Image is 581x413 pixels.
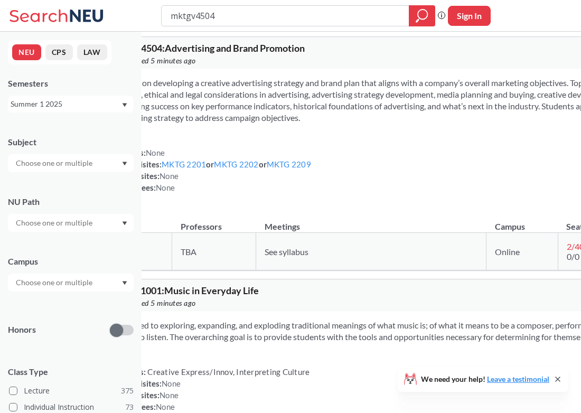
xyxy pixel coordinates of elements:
[11,217,99,229] input: Choose one or multiple
[214,159,258,169] a: MKTG 2202
[146,367,310,377] span: Creative Express/Innov, Interpreting Culture
[8,274,134,292] div: Dropdown arrow
[267,159,311,169] a: MKTG 2209
[409,5,435,26] div: magnifying glass
[125,401,134,413] span: 73
[111,366,310,412] div: NUPaths: Prerequisites: Corequisites: Course fees:
[8,324,36,336] p: Honors
[121,297,196,309] span: Updated 5 minutes ago
[111,42,305,54] span: MKTG 4504 : Advertising and Brand Promotion
[416,8,428,23] svg: magnifying glass
[8,78,134,89] div: Semesters
[122,281,127,285] svg: Dropdown arrow
[162,379,181,388] span: None
[172,233,256,270] td: TBA
[8,196,134,208] div: NU Path
[121,385,134,397] span: 375
[170,7,401,25] input: Class, professor, course number, "phrase"
[160,390,179,400] span: None
[160,171,179,181] span: None
[111,147,311,193] div: NUPaths: Prerequisites: or or Corequisites: Course fees:
[11,157,99,170] input: Choose one or multiple
[8,214,134,232] div: Dropdown arrow
[122,221,127,226] svg: Dropdown arrow
[8,96,134,112] div: Summer 1 2025Dropdown arrow
[265,247,308,257] span: See syllabus
[122,162,127,166] svg: Dropdown arrow
[156,183,175,192] span: None
[122,103,127,107] svg: Dropdown arrow
[486,210,558,233] th: Campus
[8,366,134,378] span: Class Type
[156,402,175,411] span: None
[448,6,491,26] button: Sign In
[8,136,134,148] div: Subject
[11,98,121,110] div: Summer 1 2025
[421,376,549,383] span: We need your help!
[256,210,486,233] th: Meetings
[487,374,549,383] a: Leave a testimonial
[8,154,134,172] div: Dropdown arrow
[77,44,107,60] button: LAW
[146,148,165,157] span: None
[45,44,73,60] button: CPS
[172,210,256,233] th: Professors
[162,159,206,169] a: MKTG 2201
[486,233,558,270] td: Online
[8,256,134,267] div: Campus
[121,55,196,67] span: Updated 5 minutes ago
[11,276,99,289] input: Choose one or multiple
[111,285,259,296] span: MUSC 1001 : Music in Everyday Life
[9,384,134,398] label: Lecture
[12,44,41,60] button: NEU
